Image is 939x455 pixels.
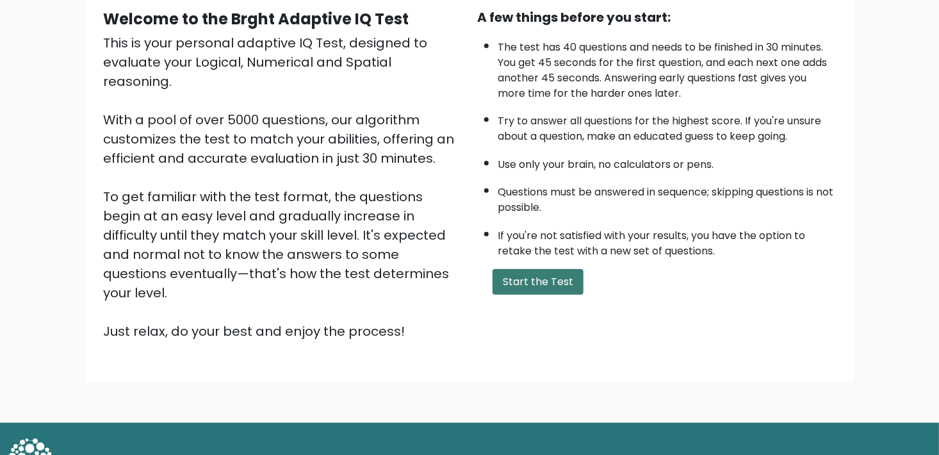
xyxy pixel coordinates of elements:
[498,107,836,144] li: Try to answer all questions for the highest score. If you're unsure about a question, make an edu...
[103,33,462,341] div: This is your personal adaptive IQ Test, designed to evaluate your Logical, Numerical and Spatial ...
[498,151,836,172] li: Use only your brain, no calculators or pens.
[498,222,836,259] li: If you're not satisfied with your results, you have the option to retake the test with a new set ...
[493,269,584,295] button: Start the Test
[498,33,836,101] li: The test has 40 questions and needs to be finished in 30 minutes. You get 45 seconds for the firs...
[477,8,836,27] div: A few things before you start:
[498,178,836,215] li: Questions must be answered in sequence; skipping questions is not possible.
[103,8,409,29] b: Welcome to the Brght Adaptive IQ Test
